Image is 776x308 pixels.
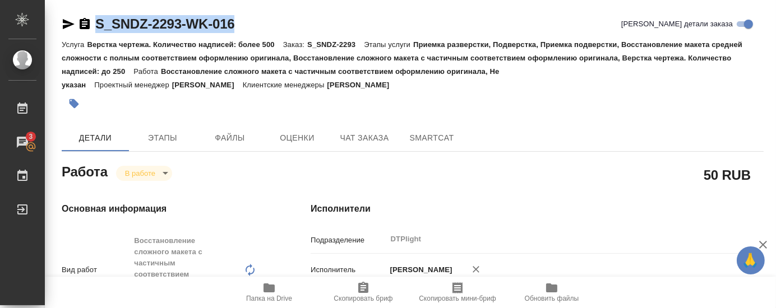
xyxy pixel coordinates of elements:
span: Папка на Drive [246,295,292,302]
button: Скопировать ссылку [78,17,91,31]
p: Клиентские менеджеры [243,81,327,89]
p: Исполнитель [311,264,386,276]
button: Папка на Drive [222,277,316,308]
span: Детали [68,131,122,145]
p: Работа [133,67,161,76]
span: Скопировать мини-бриф [419,295,496,302]
span: Этапы [136,131,190,145]
span: Обновить файлы [525,295,579,302]
p: [PERSON_NAME] [172,81,243,89]
p: Проектный менеджер [94,81,172,89]
p: Приемка разверстки, Подверстка, Приемка подверстки, Восстановление макета средней сложности с пол... [62,40,742,76]
div: В работе [116,166,172,181]
button: Обновить файлы [505,277,599,308]
h4: Основная информация [62,202,266,216]
p: Восстановление сложного макета с частичным соответствием оформлению оригинала, Не указан [62,67,499,89]
p: Услуга [62,40,87,49]
p: Этапы услуги [364,40,413,49]
button: 🙏 [737,246,765,274]
button: Скопировать бриф [316,277,410,308]
p: Заказ: [283,40,307,49]
h2: 50 RUB [704,165,751,184]
p: [PERSON_NAME] [327,81,398,89]
h2: Работа [62,161,108,181]
p: S_SNDZ-2293 [307,40,364,49]
p: [PERSON_NAME] [386,264,452,276]
span: SmartCat [405,131,459,145]
button: Скопировать ссылку для ЯМессенджера [62,17,75,31]
a: 3 [3,128,42,156]
span: Оценки [270,131,324,145]
button: Удалить исполнителя [464,257,488,282]
span: 🙏 [741,249,760,272]
p: Вид работ [62,264,130,276]
span: Чат заказа [338,131,391,145]
p: Верстка чертежа. Количество надписей: более 500 [87,40,283,49]
button: Добавить тэг [62,91,86,116]
span: Файлы [203,131,257,145]
span: [PERSON_NAME] детали заказа [621,18,733,30]
span: Скопировать бриф [334,295,392,302]
p: Подразделение [311,235,386,246]
a: S_SNDZ-2293-WK-016 [95,16,234,31]
span: 3 [22,131,39,142]
button: Скопировать мини-бриф [410,277,505,308]
button: В работе [122,169,159,178]
h4: Исполнители [311,202,764,216]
